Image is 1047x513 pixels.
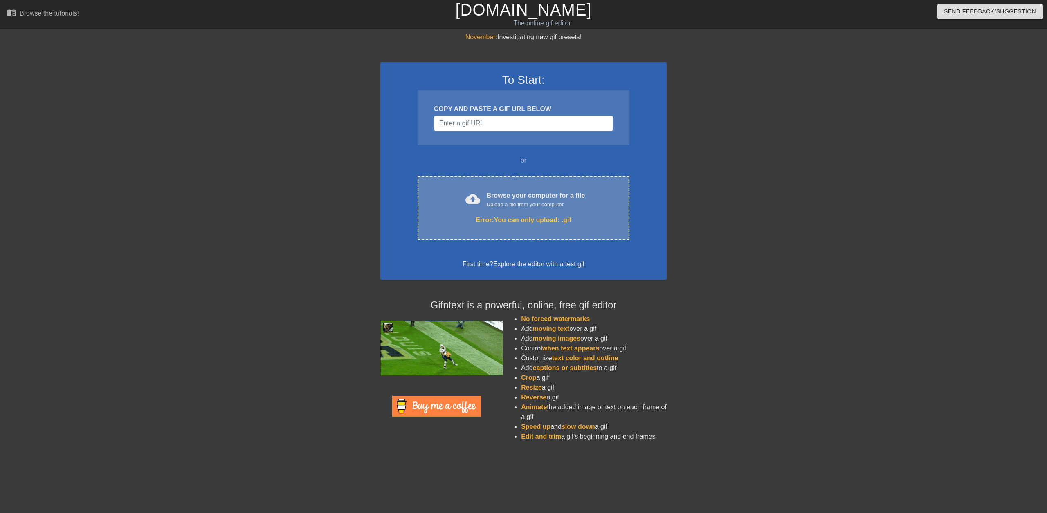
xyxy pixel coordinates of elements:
span: Edit and trim [521,433,561,440]
img: football_small.gif [380,321,503,375]
div: Upload a file from your computer [487,201,585,209]
img: Buy Me A Coffee [392,396,481,417]
h4: Gifntext is a powerful, online, free gif editor [380,299,667,311]
span: moving images [533,335,580,342]
li: Add to a gif [521,363,667,373]
button: Send Feedback/Suggestion [937,4,1043,19]
div: First time? [391,259,656,269]
li: Add over a gif [521,324,667,334]
div: COPY AND PASTE A GIF URL BELOW [434,104,613,114]
li: Add over a gif [521,334,667,343]
span: Resize [521,384,542,391]
a: Explore the editor with a test gif [493,261,584,268]
div: Investigating new gif presets! [380,32,667,42]
div: Browse your computer for a file [487,191,585,209]
input: Username [434,116,613,131]
h3: To Start: [391,73,656,87]
span: Reverse [521,394,546,401]
span: text color and outline [552,355,618,361]
li: a gif [521,383,667,393]
div: The online gif editor [353,18,731,28]
span: No forced watermarks [521,315,590,322]
li: a gif [521,373,667,383]
a: Browse the tutorials! [7,8,79,20]
span: cloud_upload [465,192,480,206]
li: Customize [521,353,667,363]
div: Browse the tutorials! [20,10,79,17]
li: Control over a gif [521,343,667,353]
li: a gif [521,393,667,402]
span: when text appears [542,345,600,352]
span: slow down [562,423,595,430]
span: Animate [521,404,547,410]
span: moving text [533,325,570,332]
span: Crop [521,374,536,381]
li: a gif's beginning and end frames [521,432,667,442]
span: November: [465,33,497,40]
span: menu_book [7,8,16,18]
a: [DOMAIN_NAME] [455,1,591,19]
li: the added image or text on each frame of a gif [521,402,667,422]
span: Send Feedback/Suggestion [944,7,1036,17]
span: captions or subtitles [533,364,597,371]
div: Error: You can only upload: .gif [435,215,612,225]
span: Speed up [521,423,550,430]
div: or [402,156,645,165]
li: and a gif [521,422,667,432]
